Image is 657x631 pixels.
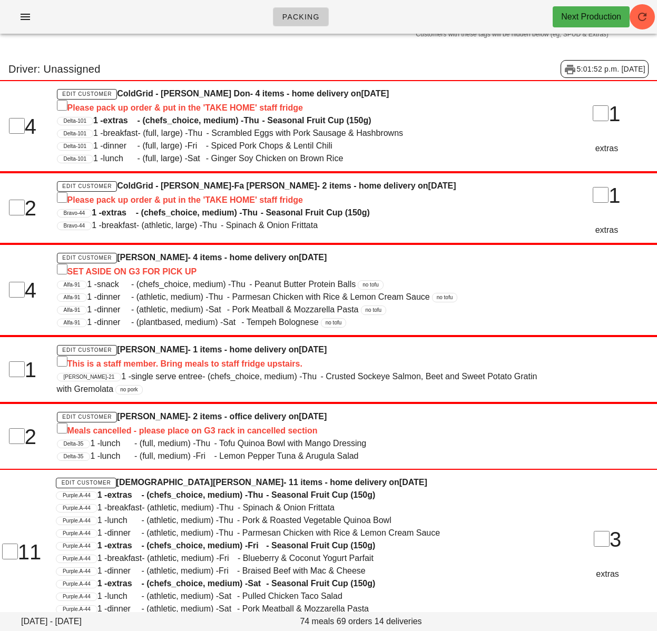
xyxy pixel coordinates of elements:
[361,89,389,98] span: [DATE]
[219,552,238,565] span: Fri
[63,492,91,499] span: Purple.A-44
[97,316,131,329] span: dinner
[97,541,376,550] span: 1 - - (chefs_choice, medium) - - Seasonal Fruit Cup (150g)
[219,565,237,577] span: Fri
[62,255,112,261] span: Edit Customer
[64,281,81,289] span: Alfa-91
[90,439,366,448] span: 1 - - (full, medium) - - Tofu Quinoa Bowl with Mango Dressing
[248,539,266,552] span: Fri
[64,210,85,217] span: Bravo-44
[64,117,86,125] span: Delta-101
[97,566,366,575] span: 1 - - (athletic, medium) - - Braised Beef with Mac & Cheese
[57,264,545,278] div: SET ASIDE ON G3 FOR PICK UP
[62,347,112,353] span: Edit Customer
[62,414,112,420] span: Edit Customer
[188,127,207,140] span: Thu
[57,412,117,422] a: Edit Customer
[248,489,266,501] span: Thu
[87,280,356,289] span: 1 - - (chefs_choice, medium) - - Peanut Butter Protein Balls
[63,593,91,600] span: Purple.A-44
[131,370,202,383] span: single serve entree
[93,129,403,137] span: 1 - - (full, large) - - Scrambled Eggs with Pork Sausage & Hashbrowns
[219,501,238,514] span: Thu
[558,524,657,555] div: 3
[242,206,261,219] span: Thu
[188,152,206,165] span: Sat
[57,100,545,114] div: Please pack up order & put in the 'TAKE HOME' staff fridge
[273,7,329,26] a: Packing
[561,11,621,23] div: Next Production
[57,89,117,100] a: Edit Customer
[557,180,656,211] div: 1
[64,155,86,163] span: Delta-101
[188,140,206,152] span: Fri
[57,345,117,356] a: Edit Customer
[56,478,116,488] a: Edit Customer
[299,412,327,421] span: [DATE]
[97,591,342,600] span: 1 - - (athletic, medium) - - Pulled Chicken Taco Salad
[97,503,335,512] span: 1 - - (athletic, medium) - - Spinach & Onion Frittata
[231,278,249,291] span: Thu
[103,140,138,152] span: dinner
[102,219,136,232] span: breakfast
[107,552,142,565] span: breakfast
[100,450,134,462] span: lunch
[282,13,320,21] span: Packing
[103,114,138,127] span: extras
[56,476,545,489] h4: [DEMOGRAPHIC_DATA][PERSON_NAME] - 11 items - home delivery on
[103,127,138,140] span: breakfast
[64,319,81,327] span: Alfa-91
[299,345,327,354] span: [DATE]
[87,292,429,301] span: 1 - - (athletic, medium) - - Parmesan Chicken with Rice & Lemon Cream Sauce
[196,450,214,462] span: Fri
[557,98,656,130] div: 1
[57,181,117,192] a: Edit Customer
[97,579,376,588] span: 1 - - (chefs_choice, medium) - - Seasonal Fruit Cup (150g)
[62,91,112,97] span: Edit Customer
[63,568,91,575] span: Purple.A-44
[219,590,237,603] span: Sat
[107,514,141,527] span: lunch
[63,555,91,563] span: Purple.A-44
[93,116,371,125] span: 1 - - (chefs_choice, medium) - - Seasonal Fruit Cup (150g)
[97,554,374,563] span: 1 - - (athletic, medium) - - Blueberry & Coconut Yogurt Parfait
[97,490,376,499] span: 1 - - (chefs_choice, medium) - - Seasonal Fruit Cup (150g)
[107,577,141,590] span: extras
[57,356,545,370] div: This is a staff member. Bring meals to staff fridge upstairs.
[87,318,318,327] span: 1 - - (plantbased, medium) - - Tempeh Bolognese
[428,181,456,190] span: [DATE]
[219,527,237,539] span: Thu
[302,370,321,383] span: Thu
[64,130,86,137] span: Delta-101
[223,316,241,329] span: Sat
[561,60,649,78] div: 5:01:52 p.m. [DATE]
[107,489,141,501] span: extras
[57,253,117,263] a: Edit Customer
[107,590,141,603] span: lunch
[299,253,327,262] span: [DATE]
[219,514,237,527] span: Thu
[61,480,111,486] span: Edit Customer
[209,303,227,316] span: Sat
[196,437,214,450] span: Thu
[97,291,131,303] span: dinner
[107,539,141,552] span: extras
[57,251,545,278] h4: [PERSON_NAME] - 4 items - home delivery on
[57,192,545,206] div: Please pack up order & put in the 'TAKE HOME' staff fridge
[64,143,86,150] span: Delta-101
[103,152,138,165] span: lunch
[97,516,391,525] span: 1 - - (athletic, medium) - - Pork & Roasted Vegetable Quinoa Bowl
[97,528,440,537] span: 1 - - (athletic, medium) - - Parmesan Chicken with Rice & Lemon Cream Sauce
[399,478,427,487] span: [DATE]
[100,437,134,450] span: lunch
[57,343,545,370] h4: [PERSON_NAME] - 1 items - home delivery on
[64,294,81,301] span: Alfa-91
[63,580,91,588] span: Purple.A-44
[63,543,91,550] span: Purple.A-44
[90,451,358,460] span: 1 - - (full, medium) - - Lemon Pepper Tuna & Arugula Salad
[93,141,332,150] span: 1 - - (full, large) - - Spiced Pork Chops & Lentil Chili
[62,183,112,189] span: Edit Customer
[64,440,84,448] span: Delta-35
[87,305,358,314] span: 1 - - (athletic, medium) - - Pork Meatball & Mozzarella Pasta
[97,278,131,291] span: snack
